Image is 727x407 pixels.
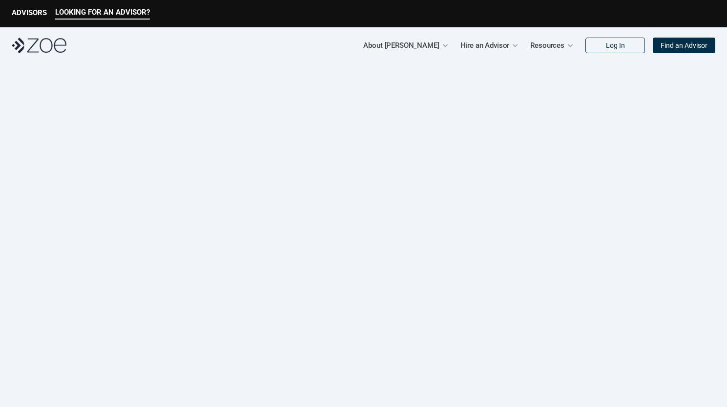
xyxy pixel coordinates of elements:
[55,8,150,17] p: LOOKING FOR AN ADVISOR?
[530,38,564,53] p: Resources
[363,38,439,53] p: About [PERSON_NAME]
[661,41,707,50] p: Find an Advisor
[653,38,715,53] a: Find an Advisor
[90,158,197,171] em: Last Updated: [DATE]
[585,38,645,53] a: Log In
[460,38,510,53] p: Hire an Advisor
[12,8,47,17] p: ADVISORS
[90,110,520,145] h1: Important Solicitation Disclosure
[606,41,625,50] p: Log In
[90,183,637,271] h2: Zoe Financial Inc.(“Zoe”) matches users with third-party investment advisors that participate in ...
